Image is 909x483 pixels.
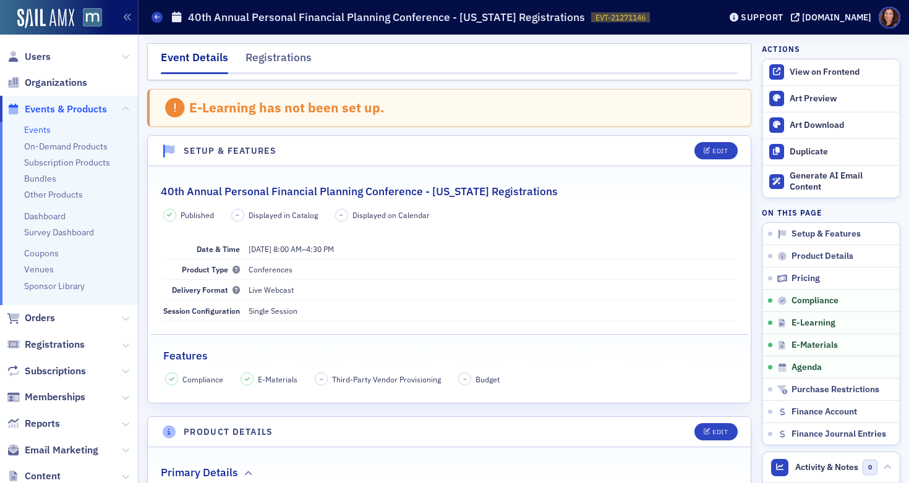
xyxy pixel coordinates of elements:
[790,67,894,78] div: View on Frontend
[249,209,318,220] span: Displayed in Catalog
[7,364,86,378] a: Subscriptions
[863,460,878,475] span: 0
[7,76,87,90] a: Organizations
[792,251,853,262] span: Product Details
[762,207,900,218] h4: On this page
[7,103,107,116] a: Events & Products
[249,244,334,254] span: –
[792,229,861,240] span: Setup & Features
[792,406,857,418] span: Finance Account
[792,384,879,395] span: Purchase Restrictions
[74,8,102,29] a: View Homepage
[163,348,208,364] h2: Features
[7,338,85,351] a: Registrations
[25,417,60,430] span: Reports
[712,429,728,435] div: Edit
[161,464,238,481] h2: Primary Details
[762,43,800,54] h4: Actions
[792,429,886,440] span: Finance Journal Entries
[791,13,876,22] button: [DOMAIN_NAME]
[197,244,240,254] span: Date & Time
[24,280,85,292] a: Sponsor Library
[83,8,102,27] img: SailAMX
[762,112,900,138] a: Art Download
[24,227,94,238] a: Survey Dashboard
[7,417,60,430] a: Reports
[25,364,86,378] span: Subscriptions
[182,264,240,274] span: Product Type
[25,50,51,64] span: Users
[182,374,223,385] span: Compliance
[762,165,900,198] button: Generate AI Email Content
[792,317,835,329] span: E-Learning
[25,311,55,325] span: Orders
[339,211,343,219] span: –
[790,93,894,104] div: Art Preview
[792,362,822,373] span: Agenda
[249,285,294,295] span: Live Webcast
[741,12,783,23] div: Support
[236,211,239,219] span: –
[879,7,900,28] span: Profile
[25,390,85,404] span: Memberships
[7,469,61,483] a: Content
[7,443,98,457] a: Email Marketing
[184,145,276,157] h4: Setup & Features
[795,461,858,474] span: Activity & Notes
[249,244,271,254] span: [DATE]
[249,264,292,274] span: Conferences
[762,86,900,112] a: Art Preview
[25,103,107,116] span: Events & Products
[24,211,66,222] a: Dashboard
[258,374,297,385] span: E-Materials
[273,244,302,254] time: 8:00 AM
[249,306,297,316] span: Single Session
[25,76,87,90] span: Organizations
[24,264,54,275] a: Venues
[189,99,385,115] div: E-Learning has not been set up.
[161,49,228,74] div: Event Details
[7,50,51,64] a: Users
[352,209,430,220] span: Displayed on Calendar
[306,244,334,254] time: 4:30 PM
[24,173,56,184] a: Bundles
[24,124,51,135] a: Events
[188,10,585,25] h1: 40th Annual Personal Financial Planning Conference - [US_STATE] Registrations
[790,120,894,131] div: Art Download
[25,443,98,457] span: Email Marketing
[694,423,737,440] button: Edit
[17,9,74,28] img: SailAMX
[245,49,312,72] div: Registrations
[712,148,728,154] div: Edit
[802,12,871,23] div: [DOMAIN_NAME]
[24,248,59,259] a: Coupons
[463,375,467,384] span: –
[181,209,214,220] span: Published
[161,183,558,199] h2: 40th Annual Personal Financial Planning Conference - [US_STATE] Registrations
[24,189,83,200] a: Other Products
[320,375,323,384] span: –
[790,170,894,192] div: Generate AI Email Content
[25,469,61,483] span: Content
[762,138,900,165] button: Duplicate
[24,157,110,168] a: Subscription Products
[7,311,55,325] a: Orders
[792,273,820,284] span: Pricing
[24,141,108,152] a: On-Demand Products
[790,146,894,157] div: Duplicate
[476,374,500,385] span: Budget
[163,306,240,316] span: Session Configuration
[595,12,646,23] span: EVT-21271146
[332,374,441,385] span: Third-Party Vendor Provisioning
[184,426,273,439] h4: Product Details
[7,390,85,404] a: Memberships
[792,295,839,306] span: Compliance
[694,142,737,159] button: Edit
[25,338,85,351] span: Registrations
[172,285,240,295] span: Delivery Format
[762,59,900,85] a: View on Frontend
[792,340,838,351] span: E-Materials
